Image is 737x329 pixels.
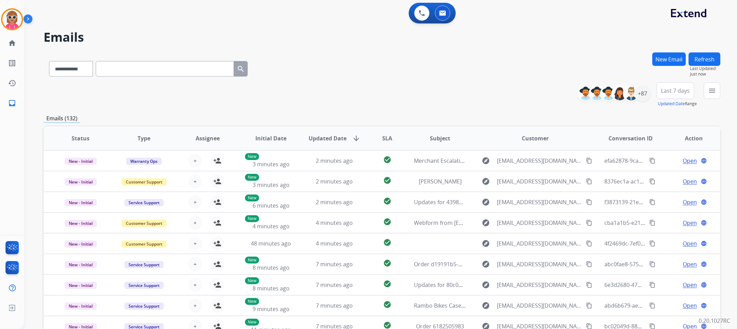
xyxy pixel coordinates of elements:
span: Open [683,219,697,227]
mat-icon: check_circle [383,280,391,288]
span: + [193,157,197,165]
mat-icon: check_circle [383,300,391,309]
mat-icon: content_copy [649,199,655,205]
mat-icon: check_circle [383,176,391,185]
mat-icon: explore [482,198,490,206]
span: [EMAIL_ADDRESS][DOMAIN_NAME] [497,198,582,206]
span: Customer Support [122,240,167,248]
span: New - Initial [65,158,97,165]
span: + [193,260,197,268]
span: New - Initial [65,178,97,186]
span: f3873139-21ec-427d-861e-6136b2e2bc3a [605,198,710,206]
span: 3 minutes ago [253,181,290,189]
span: Order d19191b5-bdf3-4407-a71c-246b8f763144 [414,260,536,268]
span: 6 minutes ago [253,202,290,209]
mat-icon: content_copy [586,282,592,288]
span: + [193,301,197,310]
mat-icon: language [701,220,707,226]
span: Assignee [196,134,220,142]
span: Customer [522,134,549,142]
span: SLA [382,134,392,142]
mat-icon: content_copy [586,199,592,205]
span: 48 minutes ago [251,240,291,247]
span: Subject [430,134,450,142]
span: 2 minutes ago [316,198,353,206]
mat-icon: arrow_downward [352,134,360,142]
span: + [193,239,197,248]
mat-icon: content_copy [586,261,592,267]
span: Updates for 80c0b81d-d62d-434c-934c-dabb4b87de0b_Molina [PERSON_NAME] [414,281,620,289]
p: Emails (132) [44,114,80,123]
mat-icon: menu [708,87,716,95]
mat-icon: search [237,65,245,73]
p: New [245,153,259,160]
p: New [245,319,259,326]
span: [EMAIL_ADDRESS][DOMAIN_NAME] [497,301,582,310]
span: Last Updated: [690,66,720,71]
mat-icon: language [701,302,707,309]
mat-icon: explore [482,177,490,186]
mat-icon: content_copy [649,282,655,288]
button: Last 7 days [656,82,694,99]
mat-icon: person_add [213,239,221,248]
mat-icon: check_circle [383,238,391,247]
span: Service Support [124,199,164,206]
mat-icon: person_add [213,198,221,206]
mat-icon: person_add [213,157,221,165]
mat-icon: language [701,199,707,205]
mat-icon: content_copy [586,220,592,226]
span: Just now [690,71,720,77]
mat-icon: content_copy [586,178,592,185]
mat-icon: content_copy [586,158,592,164]
button: + [188,257,202,271]
p: 0.20.1027RC [699,317,730,325]
span: + [193,281,197,289]
mat-icon: explore [482,239,490,248]
mat-icon: content_copy [649,240,655,247]
span: 8376ec1a-ac17-468c-87e5-0e8f28ac4614 [605,178,708,185]
span: Service Support [124,261,164,268]
span: Service Support [124,282,164,289]
mat-icon: check_circle [383,259,391,267]
button: + [188,237,202,250]
span: 8 minutes ago [253,285,290,292]
span: Open [683,301,697,310]
span: + [193,219,197,227]
p: New [245,215,259,222]
span: Merchant Escalation Notification for Request 658026 [414,157,551,164]
span: Open [683,281,697,289]
span: efa62878-9ca4-4893-ab80-5607b143437c [605,157,710,164]
span: Open [683,157,697,165]
p: New [245,298,259,305]
span: [EMAIL_ADDRESS][DOMAIN_NAME] [497,177,582,186]
span: 7 minutes ago [316,302,353,309]
mat-icon: history [8,79,16,87]
span: Conversation ID [608,134,653,142]
span: New - Initial [65,220,97,227]
mat-icon: explore [482,260,490,268]
mat-icon: inbox [8,99,16,107]
button: + [188,195,202,209]
mat-icon: language [701,240,707,247]
span: Open [683,260,697,268]
button: Refresh [689,52,720,66]
span: 2 minutes ago [316,178,353,185]
button: Updated Date [658,101,685,107]
mat-icon: check_circle [383,156,391,164]
button: + [188,154,202,168]
h2: Emails [44,30,720,44]
p: New [245,174,259,181]
span: abd6b679-aee4-4166-8a6f-91035a548131 [605,302,711,309]
button: + [188,299,202,312]
span: Rambo Bikes Case Update: CASE135812 - Extend Claim - Pan Yang - Claim ID: ecc88b6a-261b-463a-b845... [414,302,715,309]
span: Warranty Ops [126,158,162,165]
span: New - Initial [65,282,97,289]
span: [EMAIL_ADDRESS][DOMAIN_NAME] [497,239,582,248]
span: Last 7 days [661,89,690,92]
mat-icon: list_alt [8,59,16,67]
p: New [245,195,259,201]
span: Updates for 4398211a-610b-42ef-85f1-7f99d09c96ee_Marlys [PERSON_NAME] [414,198,613,206]
span: New - Initial [65,261,97,268]
span: Customer Support [122,178,167,186]
mat-icon: person_add [213,301,221,310]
